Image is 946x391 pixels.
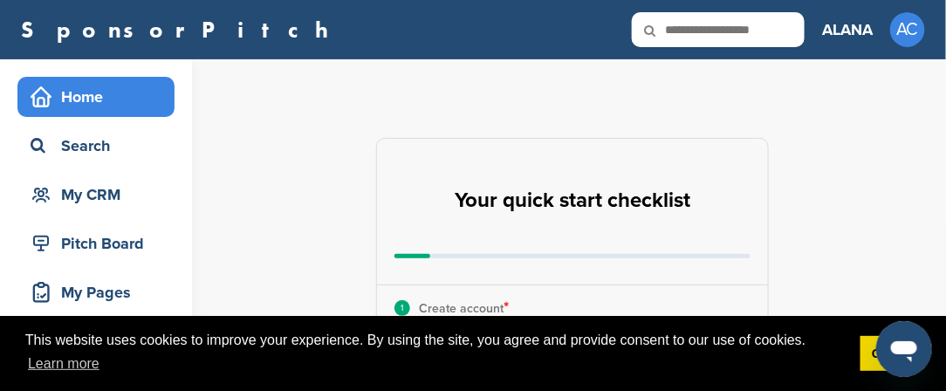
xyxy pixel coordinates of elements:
a: My CRM [17,175,175,215]
p: Create account [419,297,509,319]
span: This website uses cookies to improve your experience. By using the site, you agree and provide co... [25,330,847,377]
a: My Pages [17,272,175,312]
a: Home [17,77,175,117]
a: Search [17,126,175,166]
span: AC [890,12,925,47]
a: ALANA [822,10,873,49]
a: learn more about cookies [25,351,102,377]
div: Pitch Board [26,228,175,259]
iframe: Button to launch messaging window [876,321,932,377]
h3: ALANA [822,17,873,42]
div: My Pages [26,277,175,308]
a: SponsorPitch [21,18,339,41]
a: Pitch Board [17,223,175,264]
div: Search [26,130,175,161]
div: Home [26,81,175,113]
a: dismiss cookie message [860,336,921,371]
h2: Your quick start checklist [455,182,690,220]
div: 1 [394,300,410,316]
div: My CRM [26,179,175,210]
